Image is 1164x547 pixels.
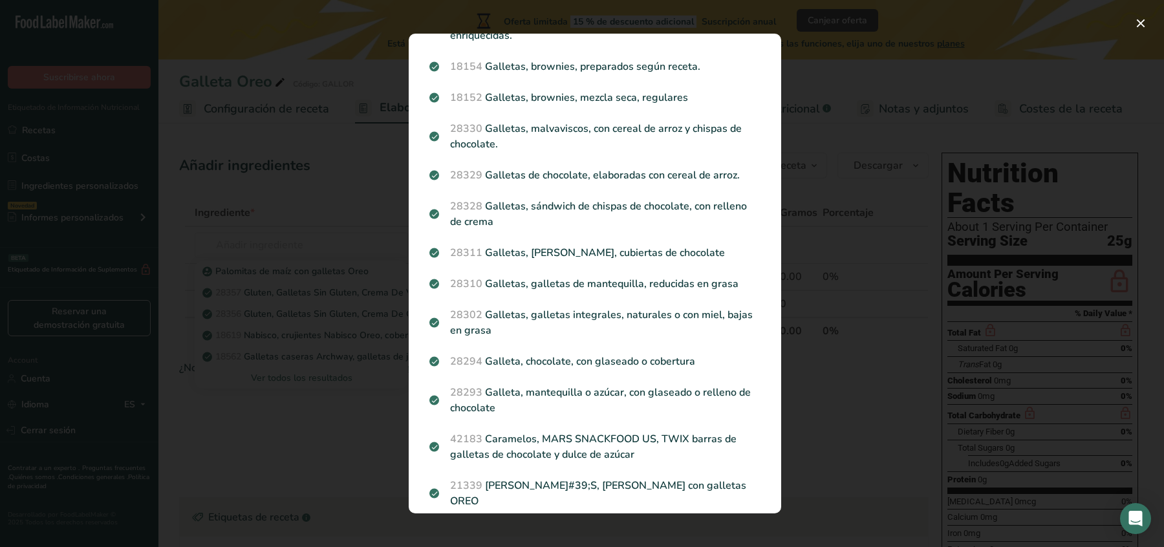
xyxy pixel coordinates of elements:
span: 28329 [450,168,482,182]
div: Open Intercom Messenger [1120,503,1151,534]
span: 18152 [450,91,482,105]
p: Galletas de chocolate, elaboradas con cereal de arroz. [429,167,760,183]
span: 28302 [450,308,482,322]
span: 28294 [450,354,482,369]
p: Galletas, sándwich de chispas de chocolate, con relleno de crema [429,198,760,230]
span: 28311 [450,246,482,260]
p: [PERSON_NAME]#39;S, [PERSON_NAME] con galletas OREO [429,478,760,509]
p: Galletas, malvaviscos, con cereal de arroz y chispas de chocolate. [429,121,760,152]
p: Galletas, brownies, mezcla seca, regulares [429,90,760,105]
p: Galletas, brownies, preparados según receta. [429,59,760,74]
span: 18154 [450,59,482,74]
span: 28328 [450,199,482,213]
span: 42183 [450,432,482,446]
p: Galletas, [PERSON_NAME], cubiertas de chocolate [429,245,760,261]
span: 28293 [450,385,482,400]
span: 21339 [450,478,482,493]
p: Caramelos, MARS SNACKFOOD US, TWIX barras de galletas de chocolate y dulce de azúcar [429,431,760,462]
span: 28330 [450,122,482,136]
span: 28310 [450,277,482,291]
p: Galletas, galletas integrales, naturales o con miel, bajas en grasa [429,307,760,338]
p: Galletas, galletas de mantequilla, reducidas en grasa [429,276,760,292]
p: Galleta, mantequilla o azúcar, con glaseado o relleno de chocolate [429,385,760,416]
p: Galleta, chocolate, con glaseado o cobertura [429,354,760,369]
